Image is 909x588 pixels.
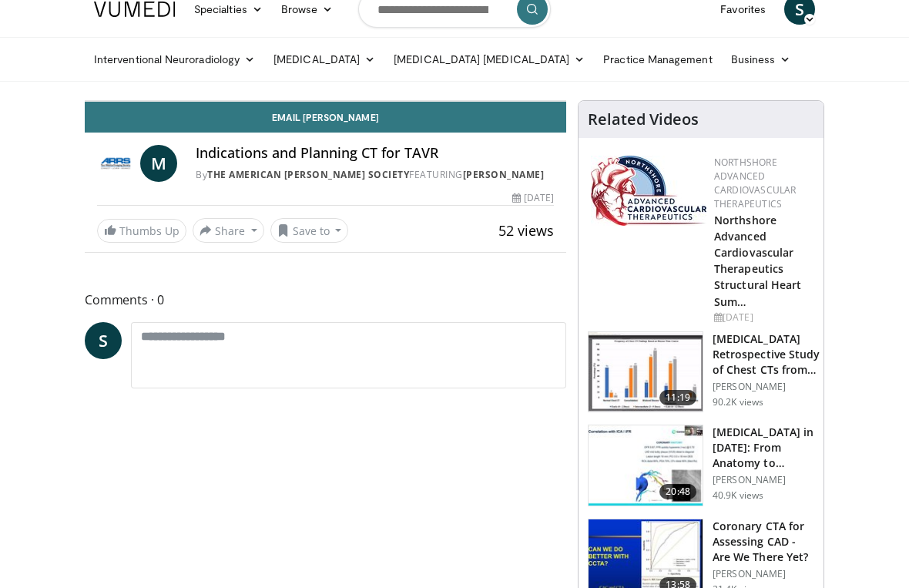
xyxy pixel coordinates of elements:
[384,44,594,75] a: [MEDICAL_DATA] [MEDICAL_DATA]
[713,568,814,580] p: [PERSON_NAME]
[594,44,721,75] a: Practice Management
[591,156,706,226] img: 45d48ad7-5dc9-4e2c-badc-8ed7b7f471c1.jpg.150x105_q85_autocrop_double_scale_upscale_version-0.2.jpg
[714,156,796,210] a: NorthShore Advanced Cardiovascular Therapeutics
[722,44,800,75] a: Business
[85,102,566,133] a: Email [PERSON_NAME]
[659,390,696,405] span: 11:19
[97,145,134,182] img: The American Roentgen Ray Society
[588,331,814,413] a: 11:19 [MEDICAL_DATA] Retrospective Study of Chest CTs from [GEOGRAPHIC_DATA]: What is the Re… [PE...
[463,168,545,181] a: [PERSON_NAME]
[713,474,814,486] p: [PERSON_NAME]
[85,322,122,359] a: S
[713,331,826,378] h3: [MEDICAL_DATA] Retrospective Study of Chest CTs from [GEOGRAPHIC_DATA]: What is the Re…
[140,145,177,182] a: M
[270,218,349,243] button: Save to
[207,168,409,181] a: The American [PERSON_NAME] Society
[659,484,696,499] span: 20:48
[196,145,554,162] h4: Indications and Planning CT for TAVR
[193,218,264,243] button: Share
[713,489,763,502] p: 40.9K views
[588,425,814,506] a: 20:48 [MEDICAL_DATA] in [DATE]: From Anatomy to Physiology to Plaque Burden and … [PERSON_NAME] 4...
[512,191,554,205] div: [DATE]
[498,221,554,240] span: 52 views
[714,213,802,309] a: Northshore Advanced Cardiovascular Therapeutics Structural Heart Sum…
[264,44,384,75] a: [MEDICAL_DATA]
[713,381,826,393] p: [PERSON_NAME]
[714,311,811,324] div: [DATE]
[713,425,814,471] h3: [MEDICAL_DATA] in [DATE]: From Anatomy to Physiology to Plaque Burden and …
[713,519,814,565] h3: Coronary CTA for Assessing CAD - Are We There Yet?
[589,425,703,506] img: 823da73b-7a00-425d-bb7f-45c8b03b10c3.150x105_q85_crop-smart_upscale.jpg
[588,110,699,129] h4: Related Videos
[94,2,176,17] img: VuMedi Logo
[713,396,763,408] p: 90.2K views
[85,290,566,310] span: Comments 0
[85,44,264,75] a: Interventional Neuroradiology
[589,332,703,412] img: c2eb46a3-50d3-446d-a553-a9f8510c7760.150x105_q85_crop-smart_upscale.jpg
[196,168,554,182] div: By FEATURING
[97,219,186,243] a: Thumbs Up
